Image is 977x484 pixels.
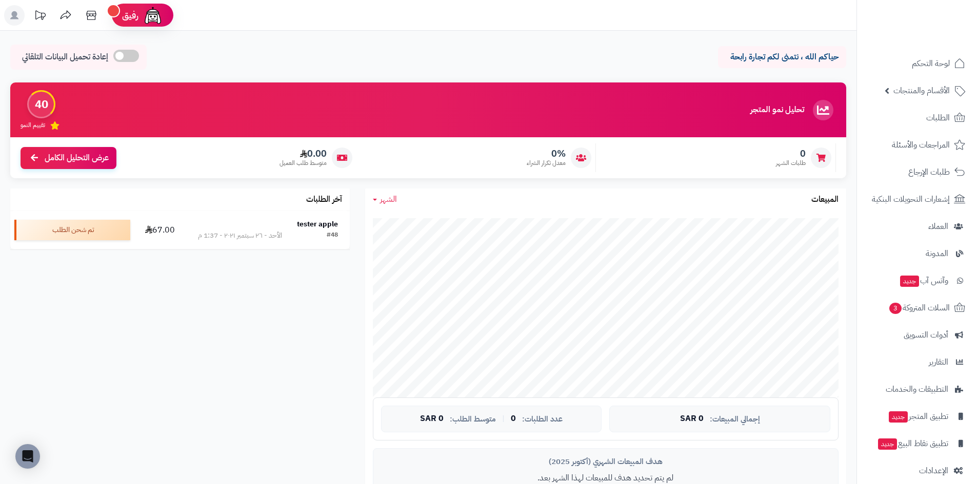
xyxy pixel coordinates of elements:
span: 3 [889,303,902,314]
p: لم يتم تحديد هدف للمبيعات لهذا الشهر بعد. [381,472,830,484]
a: تطبيق المتجرجديد [863,404,971,429]
p: حياكم الله ، نتمنى لكم تجارة رابحة [726,51,839,63]
span: 0.00 [280,148,327,159]
span: جديد [878,438,897,450]
span: الإعدادات [919,464,948,478]
a: الطلبات [863,106,971,130]
a: إشعارات التحويلات البنكية [863,187,971,212]
span: متوسط الطلب: [450,415,496,424]
strong: tester apple [297,219,338,229]
a: طلبات الإرجاع [863,160,971,184]
a: أدوات التسويق [863,323,971,347]
span: جديد [900,276,919,287]
span: لوحة التحكم [912,56,950,71]
a: التطبيقات والخدمات [863,377,971,402]
span: وآتس آب [899,273,948,288]
img: ai-face.png [143,5,163,26]
span: التطبيقات والخدمات [886,382,948,396]
span: | [502,415,505,423]
span: السلات المتروكة [888,301,950,315]
a: العملاء [863,214,971,239]
span: رفيق [122,9,138,22]
span: جديد [889,411,908,423]
span: عدد الطلبات: [522,415,563,424]
span: 0 [511,414,516,424]
h3: آخر الطلبات [306,195,342,204]
div: هدف المبيعات الشهري (أكتوبر 2025) [381,456,830,467]
h3: المبيعات [811,195,839,204]
a: تحديثات المنصة [27,5,53,28]
span: الأقسام والمنتجات [893,83,950,98]
span: أدوات التسويق [904,328,948,342]
span: معدل تكرار الشراء [527,159,566,167]
span: تطبيق المتجر [888,409,948,424]
a: الإعدادات [863,458,971,483]
div: الأحد - ٢٦ سبتمبر ٢٠٢١ - 1:37 م [198,230,282,241]
div: Open Intercom Messenger [15,444,40,469]
span: طلبات الشهر [776,159,806,167]
span: طلبات الإرجاع [908,165,950,179]
span: المراجعات والأسئلة [892,138,950,152]
a: عرض التحليل الكامل [21,147,116,169]
a: تطبيق نقاط البيعجديد [863,431,971,456]
span: الطلبات [926,111,950,125]
div: تم شحن الطلب [14,220,130,240]
a: المراجعات والأسئلة [863,133,971,157]
span: 0% [527,148,566,159]
span: إجمالي المبيعات: [710,415,760,424]
span: 0 SAR [680,414,704,424]
span: 0 [776,148,806,159]
span: المدونة [926,246,948,261]
span: التقارير [929,355,948,369]
a: السلات المتروكة3 [863,296,971,320]
a: وآتس آبجديد [863,268,971,293]
span: إعادة تحميل البيانات التلقائي [22,51,108,63]
a: الشهر [373,194,397,205]
span: الشهر [380,193,397,205]
span: متوسط طلب العميل [280,159,327,167]
td: 67.00 [134,211,187,249]
h3: تحليل نمو المتجر [750,106,804,115]
a: التقارير [863,350,971,374]
a: المدونة [863,241,971,266]
div: #48 [327,230,338,241]
a: لوحة التحكم [863,51,971,76]
span: إشعارات التحويلات البنكية [872,192,950,206]
span: تطبيق نقاط البيع [877,436,948,451]
span: تقييم النمو [21,121,45,130]
span: العملاء [928,219,948,234]
span: 0 SAR [420,414,444,424]
span: عرض التحليل الكامل [45,152,109,164]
